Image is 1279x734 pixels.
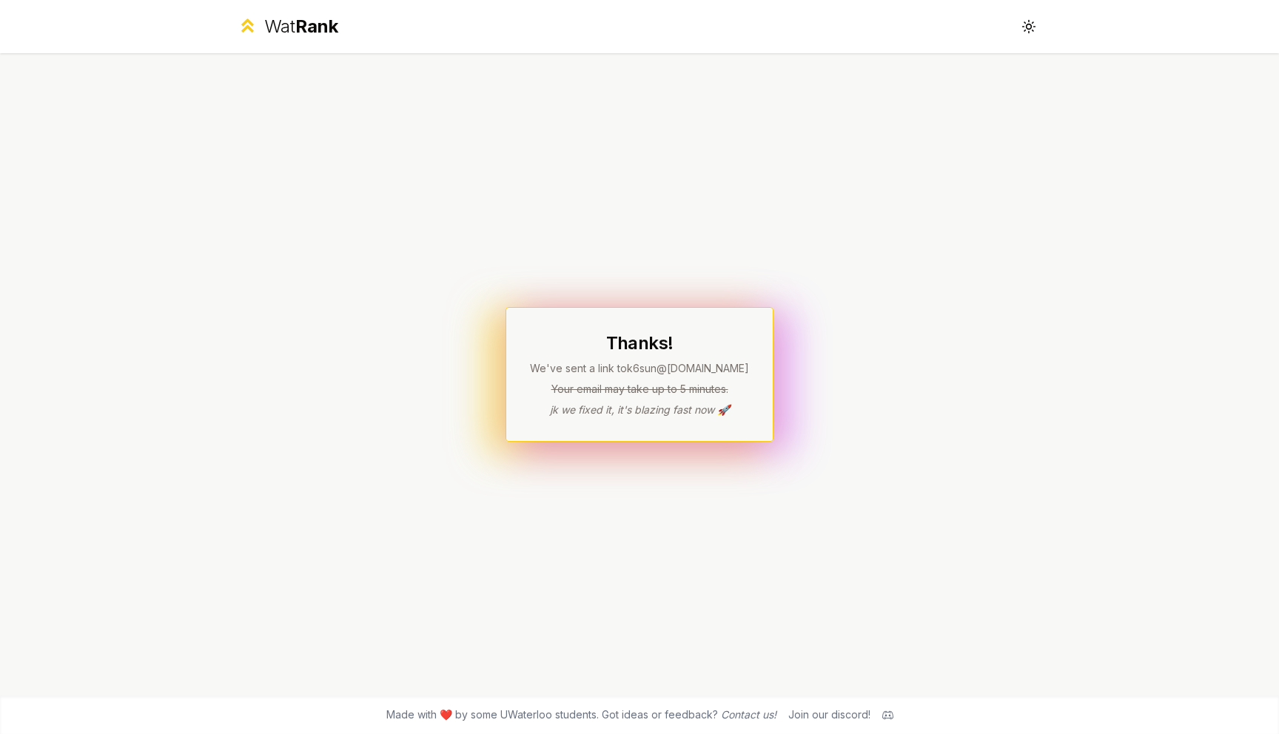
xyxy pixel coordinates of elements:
[530,403,749,417] p: jk we fixed it, it's blazing fast now 🚀
[788,707,870,722] div: Join our discord!
[530,382,749,397] p: Your email may take up to 5 minutes.
[386,707,776,722] span: Made with ❤️ by some UWaterloo students. Got ideas or feedback?
[295,16,338,37] span: Rank
[530,361,749,376] p: We've sent a link to k6sun @[DOMAIN_NAME]
[264,15,338,38] div: Wat
[721,708,776,721] a: Contact us!
[237,15,338,38] a: WatRank
[530,331,749,355] h1: Thanks!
